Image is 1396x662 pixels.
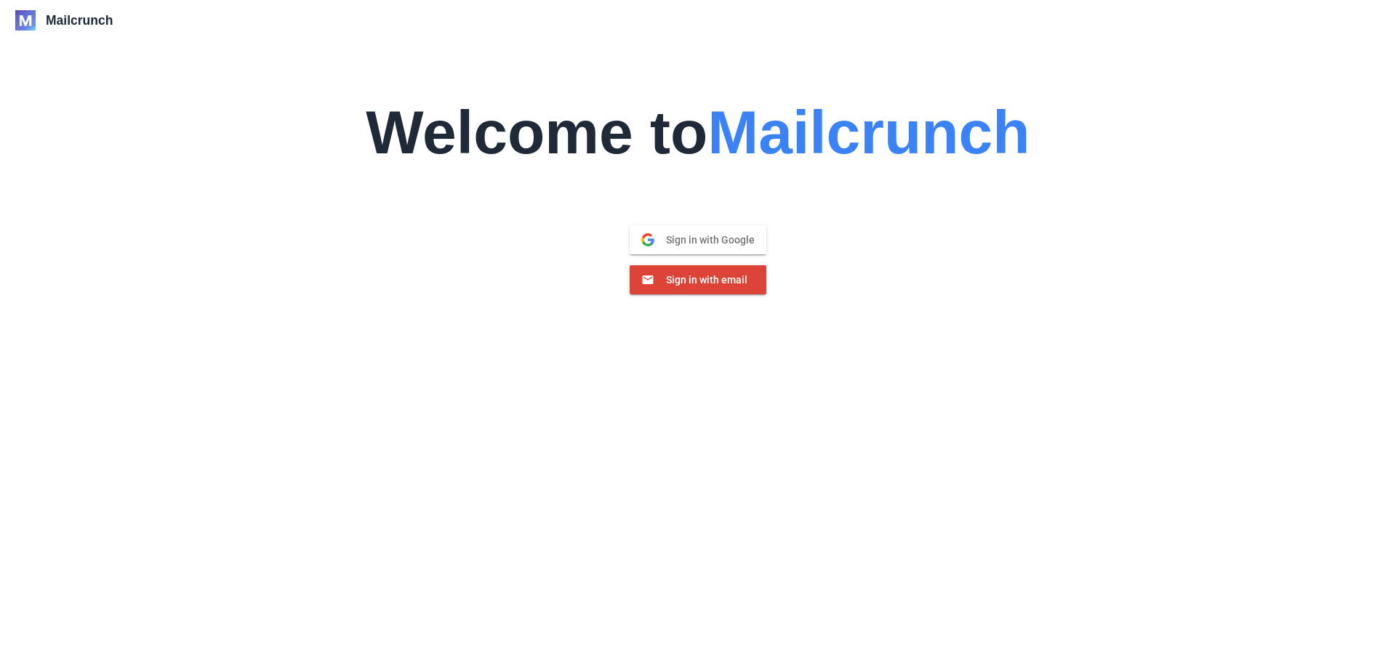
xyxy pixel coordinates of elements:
button: Sign in with email [630,265,766,294]
span: Mailcrunch [46,12,113,30]
span: Sign in with Google [654,233,755,246]
img: logo [15,10,36,31]
span: Sign in with email [654,273,747,286]
h1: Welcome to [366,31,1030,163]
button: Sign in with Google [630,225,766,254]
span: Mailcrunch [707,98,1030,166]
